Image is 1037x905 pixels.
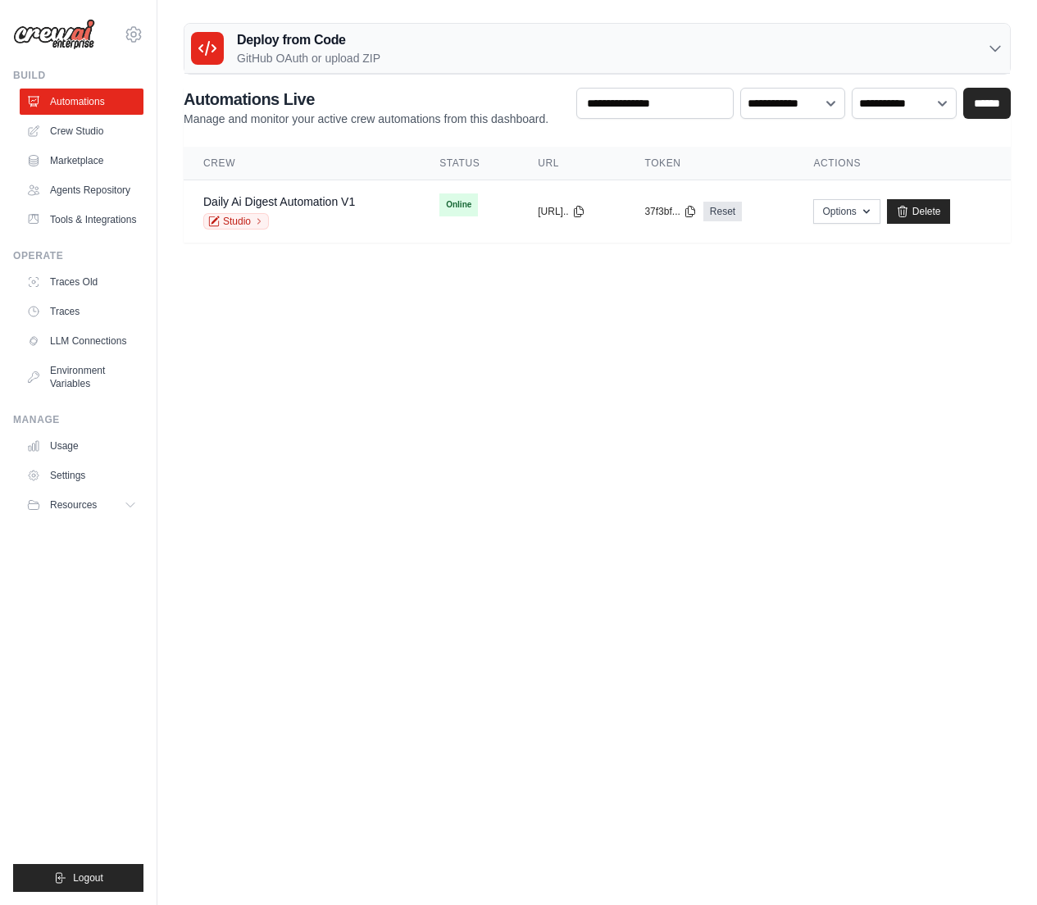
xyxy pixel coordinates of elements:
th: Status [420,147,518,180]
a: Delete [887,199,950,224]
h2: Automations Live [184,88,548,111]
span: Online [439,193,478,216]
div: Build [13,69,143,82]
p: Manage and monitor your active crew automations from this dashboard. [184,111,548,127]
th: Token [625,147,794,180]
a: Marketplace [20,148,143,174]
a: Agents Repository [20,177,143,203]
a: Traces [20,298,143,325]
a: LLM Connections [20,328,143,354]
a: Reset [703,202,742,221]
div: Manage [13,413,143,426]
span: Logout [73,871,103,885]
img: Logo [13,19,95,50]
a: Usage [20,433,143,459]
th: Actions [794,147,1011,180]
button: Resources [20,492,143,518]
a: Environment Variables [20,357,143,397]
p: GitHub OAuth or upload ZIP [237,50,380,66]
a: Tools & Integrations [20,207,143,233]
a: Settings [20,462,143,489]
span: Resources [50,498,97,512]
button: Options [813,199,880,224]
button: 37f3bf... [644,205,696,218]
a: Daily Ai Digest Automation V1 [203,195,355,208]
th: URL [518,147,625,180]
a: Crew Studio [20,118,143,144]
th: Crew [184,147,420,180]
a: Traces Old [20,269,143,295]
div: Operate [13,249,143,262]
a: Studio [203,213,269,230]
h3: Deploy from Code [237,30,380,50]
a: Automations [20,89,143,115]
button: Logout [13,864,143,892]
